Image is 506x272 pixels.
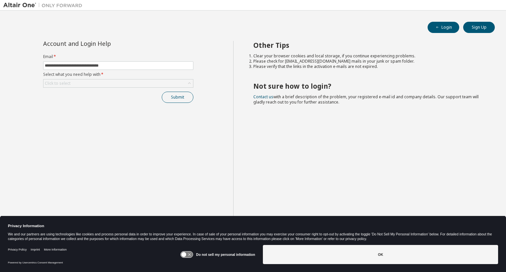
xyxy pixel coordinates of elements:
div: Click to select [43,79,193,87]
label: Email [43,54,193,59]
a: Contact us [253,94,273,100]
h2: Other Tips [253,41,483,49]
div: Account and Login Help [43,41,163,46]
label: Select what you need help with [43,72,193,77]
h2: Not sure how to login? [253,82,483,90]
div: Click to select [45,81,70,86]
li: Please check for [EMAIL_ADDRESS][DOMAIN_NAME] mails in your junk or spam folder. [253,59,483,64]
img: Altair One [3,2,86,9]
li: Clear your browser cookies and local storage, if you continue experiencing problems. [253,53,483,59]
button: Submit [162,92,193,103]
button: Login [428,22,459,33]
button: Sign Up [463,22,495,33]
span: with a brief description of the problem, your registered e-mail id and company details. Our suppo... [253,94,479,105]
li: Please verify that the links in the activation e-mails are not expired. [253,64,483,69]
